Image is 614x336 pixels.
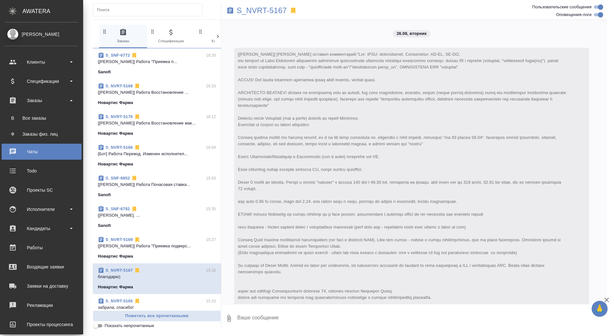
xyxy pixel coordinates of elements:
[93,310,221,322] button: Пометить все прочитанными
[5,76,78,86] div: Спецификации
[206,267,216,274] p: 15:16
[93,263,221,294] div: S_NVRT-516715:16благодарю)Новартис Фарма
[96,312,217,320] span: Пометить все прочитанными
[134,236,140,243] svg: Отписаться
[131,52,138,59] svg: Отписаться
[5,243,78,252] div: Работы
[5,57,78,67] div: Клиенты
[93,171,221,202] div: S_SNF-685215:50[[PERSON_NAME]] Работа Почасовая ставка...Sanofi
[93,233,221,263] div: S_NVRT-516915:27[[PERSON_NAME]] Работа "Приемка подверс...Новартис Фарма
[98,120,216,126] p: [[PERSON_NAME]] Работа Восстановление мак...
[5,320,78,329] div: Проекты процессинга
[98,151,216,157] p: [Бот] Работа Перевод. Изменен исполнител...
[106,206,130,211] a: S_SNF-6782
[5,112,78,124] a: ВВсе заказы
[2,297,82,313] a: Рекламации
[5,185,78,195] div: Проекты SC
[98,243,216,249] p: [[PERSON_NAME]] Работа "Приемка подверс...
[98,192,111,198] p: Sanofi
[98,274,216,280] p: благодарю)
[2,278,82,294] a: Заявки на доставку
[5,166,78,176] div: Todo
[134,144,140,151] svg: Отписаться
[98,304,216,311] p: забрала, спасибо!
[5,147,78,156] div: Чаты
[206,175,216,181] p: 15:50
[206,236,216,243] p: 15:27
[134,267,140,274] svg: Отписаться
[22,5,83,18] div: AWATERA
[5,281,78,291] div: Заявки на доставку
[556,12,592,18] span: Оповещения-логи
[206,144,216,151] p: 16:04
[98,89,216,96] p: [[PERSON_NAME]] Работа Восстановление ...
[97,5,202,14] input: Поиск
[106,176,130,180] a: S_SNF-6852
[2,182,82,198] a: Проекты SC
[206,52,216,59] p: 16:20
[93,202,221,233] div: S_SNF-678215:35[[PERSON_NAME]. ...Sanofi
[93,48,221,79] div: S_SNF-677216:20[[PERSON_NAME]] Работа "Приемка п...Sanofi
[106,114,133,119] a: S_NVRT-5170
[5,31,78,38] div: [PERSON_NAME]
[2,144,82,160] a: Чаты
[2,240,82,256] a: Работы
[150,28,193,44] span: Спецификации
[98,212,216,219] p: [[PERSON_NAME]. ...
[8,131,75,137] div: Заказы физ. лиц
[98,284,133,290] p: Новартис Фарма
[2,316,82,332] a: Проекты процессинга
[532,4,592,10] span: Пользовательские сообщения
[5,204,78,214] div: Исполнители
[106,299,133,303] a: S_NVRT-5165
[98,130,133,137] p: Новартис Фарма
[102,28,145,44] span: Заказы
[2,163,82,179] a: Todo
[134,83,140,89] svg: Отписаться
[106,145,133,150] a: S_NVRT-5166
[5,262,78,272] div: Входящие заявки
[106,53,130,58] a: S_SNF-6772
[134,114,140,120] svg: Отписаться
[206,114,216,120] p: 16:12
[198,28,204,35] svg: Зажми и перетащи, чтобы поменять порядок вкладок
[8,115,75,121] div: Все заказы
[5,300,78,310] div: Рекламации
[98,69,111,75] p: Sanofi
[198,28,240,44] span: Клиенты
[5,224,78,233] div: Кандидаты
[131,175,138,181] svg: Отписаться
[5,128,78,140] a: ФЗаказы физ. лиц
[105,323,154,329] span: Показать непрочитанные
[106,84,133,88] a: S_NVRT-5168
[98,100,133,106] p: Новартис Фарма
[98,181,216,188] p: [[PERSON_NAME]] Работа Почасовая ставка...
[237,7,287,14] a: S_NVRT-5167
[134,298,140,304] svg: Отписаться
[592,301,608,317] button: 🙏
[206,298,216,304] p: 15:10
[98,59,216,65] p: [[PERSON_NAME]] Работа "Приемка п...
[98,253,133,260] p: Новартис Фарма
[131,206,138,212] svg: Отписаться
[106,268,133,273] a: S_NVRT-5167
[2,259,82,275] a: Входящие заявки
[206,206,216,212] p: 15:35
[397,30,427,37] p: 26.08, вторник
[5,96,78,105] div: Заказы
[93,140,221,171] div: S_NVRT-516616:04[Бот] Работа Перевод. Изменен исполнител...Новартис Фарма
[594,302,605,316] span: 🙏
[102,28,108,35] svg: Зажми и перетащи, чтобы поменять порядок вкладок
[106,237,133,242] a: S_NVRT-5169
[98,222,111,229] p: Sanofi
[206,83,216,89] p: 16:20
[98,161,133,167] p: Новартис Фарма
[93,294,221,325] div: S_NVRT-516515:10забрала, спасибо!Новартис Фарма
[93,110,221,140] div: S_NVRT-517016:12[[PERSON_NAME]] Работа Восстановление мак...Новартис Фарма
[93,79,221,110] div: S_NVRT-516816:20[[PERSON_NAME]] Работа Восстановление ...Новартис Фарма
[150,28,156,35] svg: Зажми и перетащи, чтобы поменять порядок вкладок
